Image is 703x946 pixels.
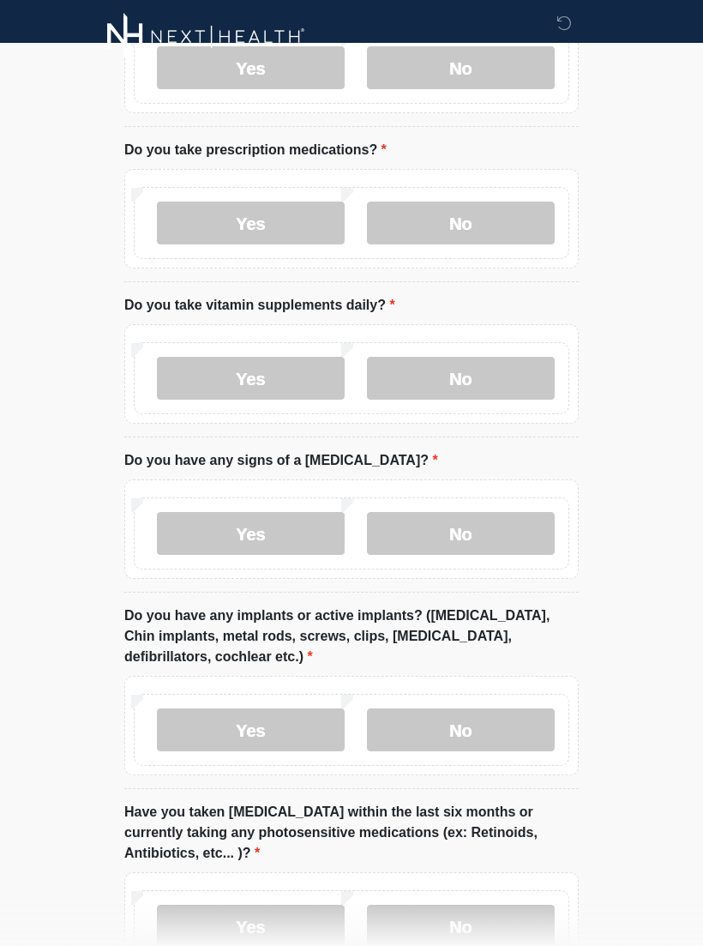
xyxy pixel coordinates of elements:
label: Yes [157,708,345,751]
label: Do you take vitamin supplements daily? [124,295,395,316]
label: Yes [157,512,345,555]
label: Do you have any signs of a [MEDICAL_DATA]? [124,450,438,471]
label: Yes [157,202,345,244]
label: Yes [157,357,345,400]
img: Next-Health Logo [107,13,305,60]
label: No [367,512,555,555]
label: No [367,357,555,400]
label: No [367,202,555,244]
label: Do you take prescription medications? [124,140,387,160]
label: Do you have any implants or active implants? ([MEDICAL_DATA], Chin implants, metal rods, screws, ... [124,606,579,667]
label: No [367,708,555,751]
label: Have you taken [MEDICAL_DATA] within the last six months or currently taking any photosensitive m... [124,802,579,864]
